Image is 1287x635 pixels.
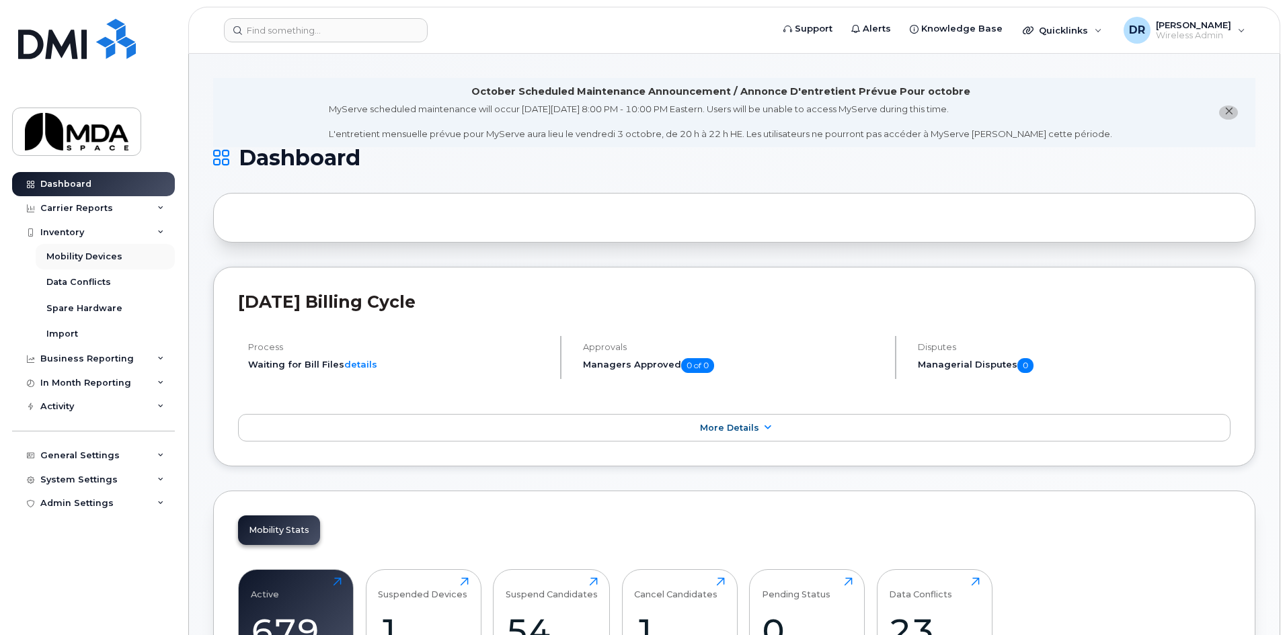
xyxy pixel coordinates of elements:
[1228,577,1277,625] iframe: Messenger Launcher
[506,577,598,599] div: Suspend Candidates
[918,358,1231,373] h5: Managerial Disputes
[248,342,549,352] h4: Process
[378,577,467,599] div: Suspended Devices
[634,577,717,599] div: Cancel Candidates
[583,342,884,352] h4: Approvals
[251,577,279,599] div: Active
[329,103,1112,140] div: MyServe scheduled maintenance will occur [DATE][DATE] 8:00 PM - 10:00 PM Eastern. Users will be u...
[238,292,1231,312] h2: [DATE] Billing Cycle
[583,358,884,373] h5: Managers Approved
[889,577,952,599] div: Data Conflicts
[248,358,549,371] li: Waiting for Bill Files
[344,359,377,370] a: details
[700,423,759,433] span: More Details
[918,342,1231,352] h4: Disputes
[681,358,714,373] span: 0 of 0
[1017,358,1033,373] span: 0
[762,577,830,599] div: Pending Status
[1219,105,1238,120] button: close notification
[471,85,970,99] div: October Scheduled Maintenance Announcement / Annonce D'entretient Prévue Pour octobre
[239,148,360,168] span: Dashboard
